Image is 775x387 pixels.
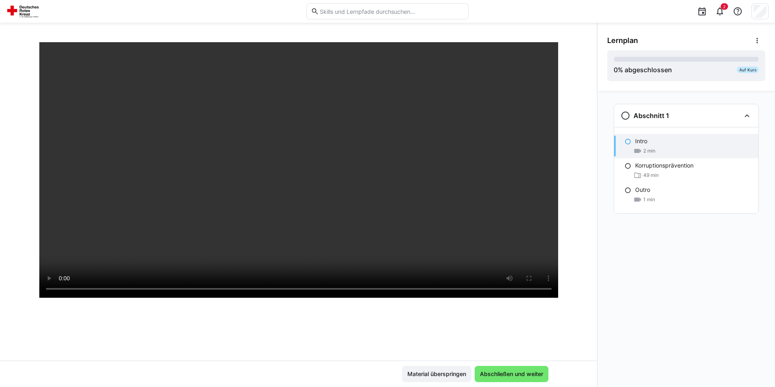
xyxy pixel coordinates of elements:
[635,137,647,145] p: Intro
[614,66,618,74] span: 0
[643,196,655,203] span: 1 min
[635,186,650,194] p: Outro
[319,8,464,15] input: Skills und Lernpfade durchsuchen…
[614,65,672,75] div: % abgeschlossen
[635,161,694,170] p: Korruptionsprävention
[643,172,659,178] span: 49 min
[634,112,669,120] h3: Abschnitt 1
[643,148,655,154] span: 2 min
[479,370,544,378] span: Abschließen und weiter
[406,370,467,378] span: Material überspringen
[475,366,548,382] button: Abschließen und weiter
[402,366,471,382] button: Material überspringen
[737,67,759,73] div: Auf Kurs
[607,36,638,45] span: Lernplan
[723,4,726,9] span: 2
